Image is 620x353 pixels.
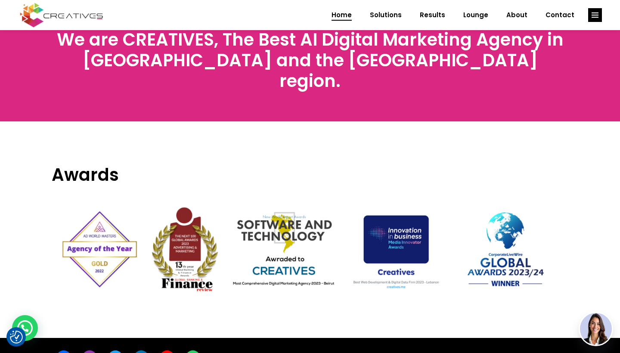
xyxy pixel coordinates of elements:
[411,4,454,26] a: Results
[52,164,568,198] h3: Awards
[52,29,568,91] h3: We are CREATIVES, The Best AI Digital Marketing Agency in [GEOGRAPHIC_DATA] and the [GEOGRAPHIC_D...
[463,4,488,26] span: Lounge
[546,4,574,26] span: Contact
[420,4,445,26] span: Results
[580,313,612,345] img: agent
[52,202,568,295] img: Creatives | Home
[18,2,105,28] img: Creatives
[332,4,352,26] span: Home
[588,8,602,22] a: link
[10,331,23,344] img: Revisit consent button
[536,4,583,26] a: Contact
[322,4,361,26] a: Home
[10,331,23,344] button: Consent Preferences
[506,4,527,26] span: About
[454,4,497,26] a: Lounge
[370,4,402,26] span: Solutions
[361,4,411,26] a: Solutions
[497,4,536,26] a: About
